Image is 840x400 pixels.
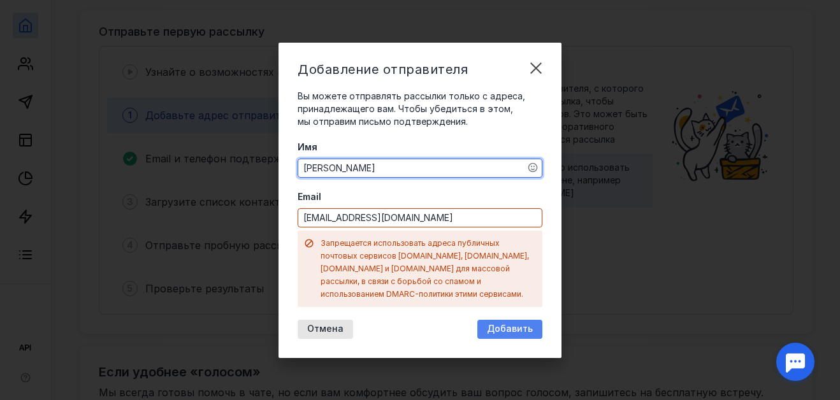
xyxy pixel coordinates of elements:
[298,62,468,77] span: Добавление отправителя
[298,90,525,127] span: Вы можете отправлять рассылки только с адреса, принадлежащего вам. Чтобы убедиться в этом, мы отп...
[477,320,542,339] button: Добавить
[307,324,344,334] span: Отмена
[298,320,353,339] button: Отмена
[298,159,542,177] textarea: [PERSON_NAME]
[487,324,533,334] span: Добавить
[298,190,321,203] span: Email
[321,237,536,301] div: Запрещается использовать адреса публичных почтовых сервисов [DOMAIN_NAME], [DOMAIN_NAME], [DOMAIN...
[298,141,317,154] span: Имя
